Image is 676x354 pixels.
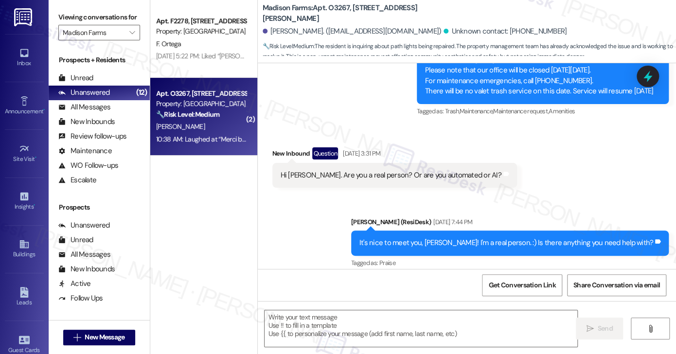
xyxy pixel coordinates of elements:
div: Property: [GEOGRAPHIC_DATA] [156,26,246,36]
button: Get Conversation Link [482,274,562,296]
div: Property: [GEOGRAPHIC_DATA] [156,99,246,109]
span: Maintenance request , [493,107,549,115]
div: All Messages [58,102,110,112]
div: Review follow-ups [58,131,126,142]
i:  [586,325,593,333]
a: Inbox [5,45,44,71]
span: • [43,106,45,113]
div: [PERSON_NAME] (ResiDesk) [351,217,669,230]
div: New Inbounds [58,117,115,127]
b: Madison Farms: Apt. O3267, [STREET_ADDRESS][PERSON_NAME] [263,3,457,24]
div: Apt. O3267, [STREET_ADDRESS][PERSON_NAME] [156,88,246,99]
div: Prospects [49,202,150,212]
input: All communities [63,25,125,40]
div: Maintenance [58,146,112,156]
div: [DATE] 3:31 PM [340,148,380,159]
span: • [34,202,35,209]
span: • [35,154,36,161]
div: (12) [134,85,150,100]
label: Viewing conversations for [58,10,140,25]
span: Praise [379,259,395,267]
div: All Messages [58,249,110,260]
div: Unanswered [58,88,110,98]
div: Apt. F2278, [STREET_ADDRESS][PERSON_NAME] [156,16,246,26]
button: Send [576,318,623,339]
span: Send [597,323,612,334]
a: Leads [5,284,44,310]
span: Amenities [549,107,575,115]
div: Active [58,279,91,289]
div: Tagged as: [351,256,669,270]
a: Site Visit • [5,141,44,167]
span: F. Ortega [156,39,181,48]
div: Hi [PERSON_NAME]. Are you a real person? Or are you automated or AI? [281,170,501,180]
div: [PERSON_NAME]. ([EMAIL_ADDRESS][DOMAIN_NAME]) [263,26,442,36]
div: Prospects + Residents [49,55,150,65]
a: Buildings [5,236,44,262]
img: ResiDesk Logo [14,8,34,26]
i:  [646,325,654,333]
i:  [129,29,135,36]
div: New Inbounds [58,264,115,274]
div: Escalate [58,175,96,185]
div: Unread [58,73,93,83]
i:  [73,334,81,341]
div: 10:38 AM: Laughed at “Merci beaucoup!” [156,135,271,143]
div: Unknown contact: [PHONE_NUMBER] [444,26,567,36]
div: Hi [PERSON_NAME] and [PERSON_NAME]! Office Closed – [DATE] Please note that our office will be cl... [425,44,653,96]
span: Trash , [445,107,460,115]
div: WO Follow-ups [58,160,118,171]
div: Follow Ups [58,293,103,303]
div: Question [312,147,338,159]
span: [PERSON_NAME] [156,122,205,131]
div: It's nice to meet you, [PERSON_NAME]! I'm a real person. :) Is there anything you need help with? [359,238,653,248]
div: Unread [58,235,93,245]
button: New Message [63,330,135,345]
span: Get Conversation Link [488,280,555,290]
strong: 🔧 Risk Level: Medium [263,42,314,50]
div: New Inbound [272,147,517,163]
strong: 🔧 Risk Level: Medium [156,110,219,119]
span: Maintenance , [460,107,493,115]
a: Insights • [5,188,44,214]
span: New Message [85,332,125,342]
div: Tagged as: [417,104,669,118]
div: Unanswered [58,220,110,230]
span: Share Conversation via email [573,280,660,290]
button: Share Conversation via email [567,274,666,296]
div: [DATE] 7:44 PM [431,217,472,227]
